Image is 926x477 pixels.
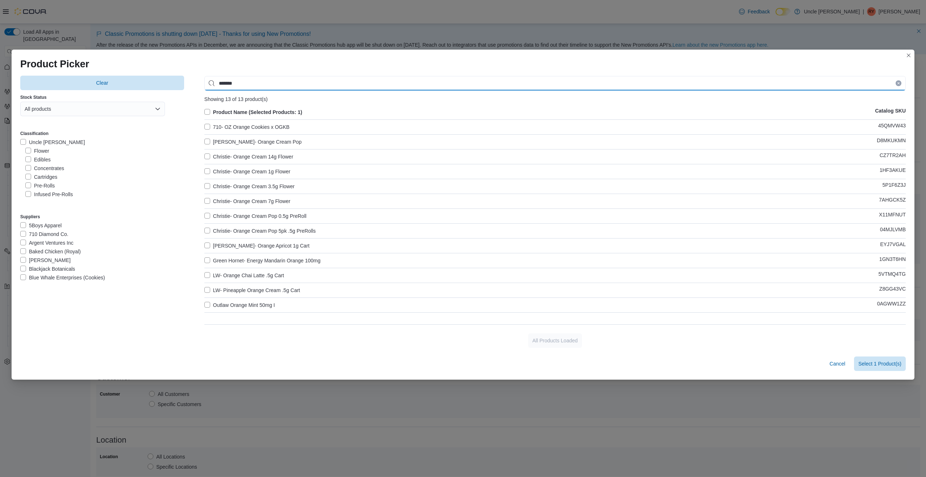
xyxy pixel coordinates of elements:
[204,301,275,309] label: Outlaw Orange Mint 50mg I
[20,131,48,136] label: Classification
[204,286,300,295] label: LW- Pineapple Orange Cream .5g Cart
[879,271,906,280] p: 5VTMQ4TG
[879,197,906,206] p: 7AHGCK5Z
[204,96,906,102] div: Showing 13 of 13 product(s)
[204,182,295,191] label: Christie- Orange Cream 3.5g Flower
[880,167,906,176] p: 1HF3AKUE
[858,360,901,367] span: Select 1 Product(s)
[528,333,582,348] button: All Products Loaded
[879,212,906,220] p: X11MFNUT
[204,167,290,176] label: Christie- Orange Cream 1g Flower
[854,356,906,371] button: Select 1 Product(s)
[25,199,63,207] label: Seeds/Shirts
[882,182,906,191] p: 5P1F6Z3J
[204,241,310,250] label: [PERSON_NAME]- Orange Apricot 1g Cart
[20,273,105,282] label: Blue Whale Enterprises (Cookies)
[20,230,68,238] label: 710 Diamond Co.
[96,79,108,86] span: Clear
[880,241,906,250] p: EYJ7VGAL
[879,286,906,295] p: Z8GG43VC
[204,123,290,131] label: 710- OZ Orange Cookies x OGKB
[879,256,906,265] p: 1GN3T6HN
[204,152,293,161] label: Christie- Orange Cream 14g Flower
[904,51,913,60] button: Closes this modal window
[204,256,320,265] label: Green Hornet- Energy Mandarin Orange 100mg
[25,190,73,199] label: Infused Pre-Rolls
[896,80,901,86] button: Clear input
[20,138,85,147] label: Uncle [PERSON_NAME]
[20,102,165,116] button: All products
[880,227,906,235] p: 04MJLVMB
[827,356,848,371] button: Cancel
[204,197,290,206] label: Christie- Orange Cream 7g Flower
[829,360,845,367] span: Cancel
[20,221,61,230] label: 5Boys Apparel
[20,94,47,100] label: Stock Status
[877,138,906,146] p: D8MKUKMN
[25,147,49,155] label: Flower
[204,271,284,280] label: LW- Orange Chai Latte .5g Cart
[204,108,302,117] label: Product Name (Selected Products: 1)
[20,282,57,291] label: Budder Pros
[532,337,578,344] span: All Products Loaded
[25,181,55,190] label: Pre-Rolls
[25,155,51,164] label: Edibles
[204,227,316,235] label: Christie- Orange Cream Pop 5pk .5g PreRolls
[204,138,302,146] label: [PERSON_NAME]- Orange Cream Pop
[20,58,89,70] h1: Product Picker
[878,123,906,131] p: 45QMVW43
[20,265,75,273] label: Blackjack Botanicals
[20,256,71,265] label: [PERSON_NAME]
[20,76,184,90] button: Clear
[877,301,906,309] p: 0AGWW1ZZ
[880,152,906,161] p: CZ7TR2AH
[20,238,73,247] label: Argent Ventures Inc
[25,164,64,173] label: Concentrates
[20,247,81,256] label: Baked Chicken (Royal)
[20,214,40,220] label: Suppliers
[204,212,306,220] label: Christie- Orange Cream Pop 0.5g PreRoll
[204,76,906,90] input: Use aria labels when no actual label is in use
[875,108,906,117] p: Catalog SKU
[25,173,58,181] label: Cartridges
